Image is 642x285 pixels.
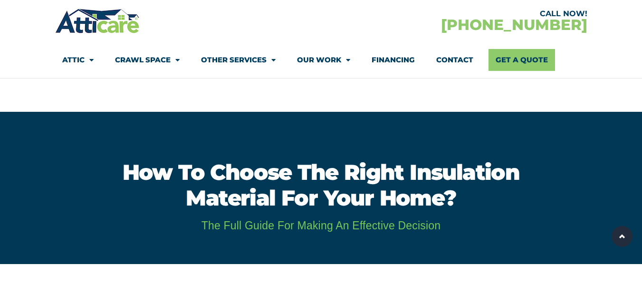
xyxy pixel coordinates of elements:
h1: How to Choose the right insulation material for your home? [91,159,551,211]
a: Our Work [297,49,350,71]
a: Attic [62,49,94,71]
nav: Menu [62,49,580,71]
a: Financing [372,49,415,71]
a: Get A Quote [489,49,555,71]
a: Contact [436,49,473,71]
div: CALL NOW! [321,10,587,18]
h2: The full guide for making an effective decision [44,220,598,231]
a: Other Services [201,49,276,71]
a: Crawl Space [115,49,180,71]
